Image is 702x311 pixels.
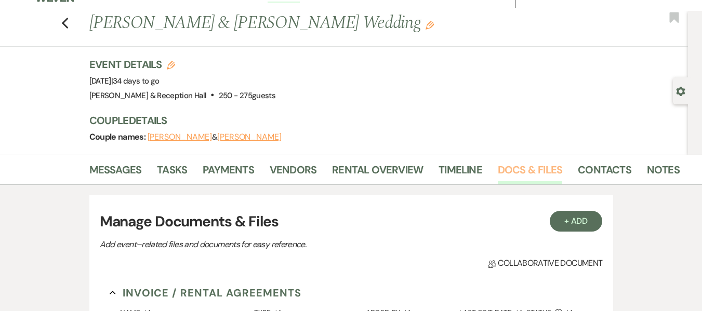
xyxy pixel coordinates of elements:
span: Collaborative document [488,257,602,269]
a: Timeline [439,161,482,184]
button: Invoice / Rental Agreements [110,285,301,301]
h3: Couple Details [89,113,671,128]
a: Payments [203,161,254,184]
a: Rental Overview [332,161,423,184]
button: [PERSON_NAME] [148,133,212,141]
button: [PERSON_NAME] [217,133,282,141]
h3: Manage Documents & Files [100,211,603,233]
a: Contacts [578,161,631,184]
span: Couple names: [89,131,148,142]
p: Add event–related files and documents for easy reference. [100,238,463,251]
a: Docs & Files [498,161,562,184]
span: 250 - 275 guests [219,90,275,101]
span: [DATE] [89,76,160,86]
button: Open lead details [676,86,685,96]
button: + Add [550,211,603,232]
h1: [PERSON_NAME] & [PERSON_NAME] Wedding [89,11,555,36]
span: 34 days to go [113,76,160,86]
a: Notes [647,161,680,184]
a: Messages [89,161,142,184]
a: Vendors [270,161,316,184]
h3: Event Details [89,57,276,72]
span: | [111,76,160,86]
span: [PERSON_NAME] & Reception Hall [89,90,207,101]
button: Edit [426,20,434,30]
a: Tasks [157,161,187,184]
span: & [148,132,282,142]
